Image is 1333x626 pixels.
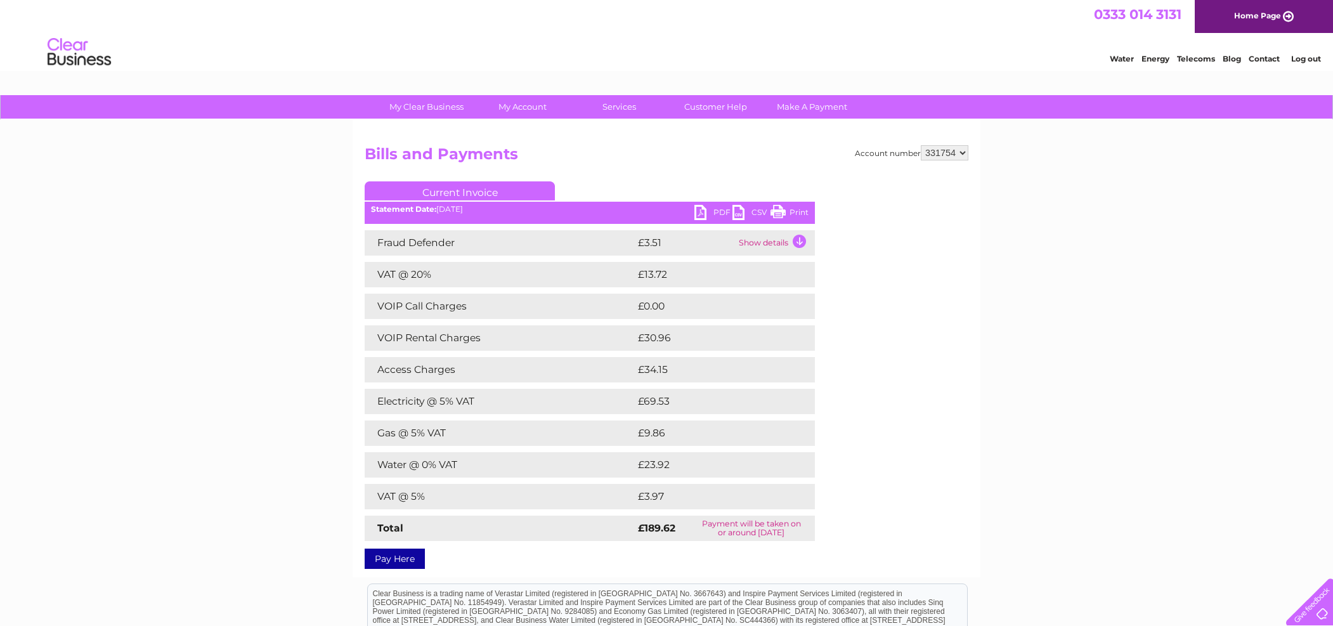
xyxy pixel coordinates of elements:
[760,95,864,119] a: Make A Payment
[635,294,786,319] td: £0.00
[1223,54,1241,63] a: Blog
[365,205,815,214] div: [DATE]
[567,95,672,119] a: Services
[732,205,771,223] a: CSV
[365,145,968,169] h2: Bills and Payments
[374,95,479,119] a: My Clear Business
[365,230,635,256] td: Fraud Defender
[47,33,112,72] img: logo.png
[635,262,788,287] td: £13.72
[365,389,635,414] td: Electricity @ 5% VAT
[371,204,436,214] b: Statement Date:
[1094,6,1181,22] a: 0333 014 3131
[694,205,732,223] a: PDF
[771,205,809,223] a: Print
[1110,54,1134,63] a: Water
[365,262,635,287] td: VAT @ 20%
[365,421,635,446] td: Gas @ 5% VAT
[365,484,635,509] td: VAT @ 5%
[736,230,815,256] td: Show details
[635,230,736,256] td: £3.51
[1177,54,1215,63] a: Telecoms
[368,7,967,62] div: Clear Business is a trading name of Verastar Limited (registered in [GEOGRAPHIC_DATA] No. 3667643...
[855,145,968,160] div: Account number
[635,421,786,446] td: £9.86
[471,95,575,119] a: My Account
[365,549,425,569] a: Pay Here
[635,484,785,509] td: £3.97
[635,325,790,351] td: £30.96
[635,389,789,414] td: £69.53
[1291,54,1321,63] a: Log out
[635,452,789,478] td: £23.92
[1141,54,1169,63] a: Energy
[365,294,635,319] td: VOIP Call Charges
[377,522,403,534] strong: Total
[638,522,675,534] strong: £189.62
[365,181,555,200] a: Current Invoice
[663,95,768,119] a: Customer Help
[365,452,635,478] td: Water @ 0% VAT
[687,516,815,541] td: Payment will be taken on or around [DATE]
[365,357,635,382] td: Access Charges
[1249,54,1280,63] a: Contact
[365,325,635,351] td: VOIP Rental Charges
[635,357,788,382] td: £34.15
